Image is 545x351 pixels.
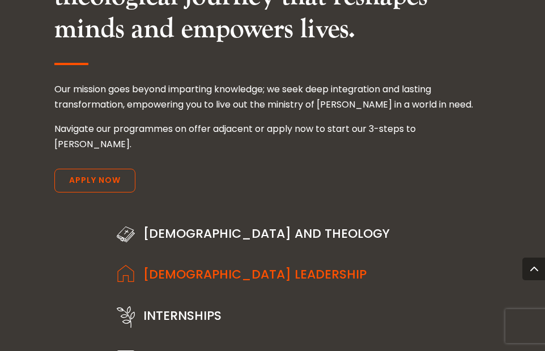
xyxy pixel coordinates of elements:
[54,121,491,152] p: Navigate our programmes on offer adjacent or apply now to start our 3-steps to [PERSON_NAME].
[117,306,135,328] img: Plant
[117,265,135,282] img: Building
[143,307,222,324] a: Internships
[54,169,135,192] a: Apply Now
[117,226,135,242] img: Bible
[54,82,491,152] div: Our mission goes beyond imparting knowledge; we seek deep integration and lasting transformation,...
[143,266,367,283] a: [DEMOGRAPHIC_DATA] Leadership
[143,225,390,242] a: [DEMOGRAPHIC_DATA] and Theology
